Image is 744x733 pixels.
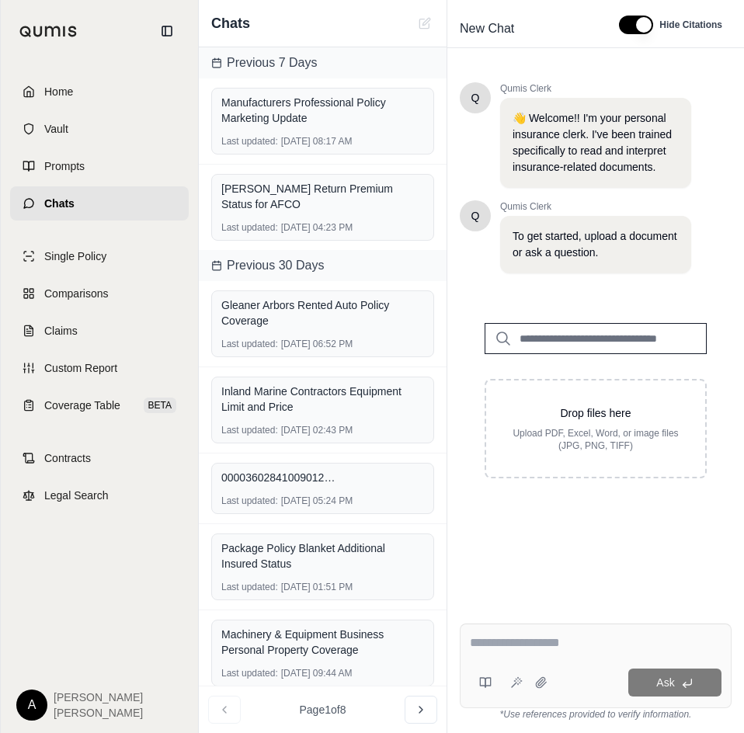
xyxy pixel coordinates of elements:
[221,495,278,507] span: Last updated:
[199,250,447,281] div: Previous 30 Days
[10,239,189,273] a: Single Policy
[16,690,47,721] div: A
[44,121,68,137] span: Vault
[454,16,600,41] div: Edit Title
[44,196,75,211] span: Chats
[659,19,722,31] span: Hide Citations
[54,705,143,721] span: [PERSON_NAME]
[221,384,424,415] div: Inland Marine Contractors Equipment Limit and Price
[44,84,73,99] span: Home
[221,627,424,658] div: Machinery & Equipment Business Personal Property Coverage
[415,14,434,33] button: New Chat
[656,676,674,689] span: Ask
[221,470,338,485] span: 000036028410090120259996MODISSDINSURED.pdf
[10,441,189,475] a: Contracts
[44,286,108,301] span: Comparisons
[221,181,424,212] div: [PERSON_NAME] Return Premium Status for AFCO
[44,360,117,376] span: Custom Report
[221,338,278,350] span: Last updated:
[44,488,109,503] span: Legal Search
[211,12,250,34] span: Chats
[221,297,424,328] div: Gleaner Arbors Rented Auto Policy Coverage
[10,388,189,422] a: Coverage TableBETA
[221,581,424,593] div: [DATE] 01:51 PM
[19,26,78,37] img: Qumis Logo
[513,228,679,261] p: To get started, upload a document or ask a question.
[511,405,680,421] p: Drop files here
[221,135,424,148] div: [DATE] 08:17 AM
[221,667,424,679] div: [DATE] 09:44 AM
[460,708,732,721] div: *Use references provided to verify information.
[10,149,189,183] a: Prompts
[500,82,691,95] span: Qumis Clerk
[10,351,189,385] a: Custom Report
[221,95,424,126] div: Manufacturers Professional Policy Marketing Update
[199,47,447,78] div: Previous 7 Days
[144,398,176,413] span: BETA
[221,424,278,436] span: Last updated:
[44,323,78,339] span: Claims
[44,248,106,264] span: Single Policy
[10,276,189,311] a: Comparisons
[471,208,480,224] span: Hello
[221,424,424,436] div: [DATE] 02:43 PM
[221,221,424,234] div: [DATE] 04:23 PM
[155,19,179,43] button: Collapse sidebar
[221,135,278,148] span: Last updated:
[471,90,480,106] span: Hello
[10,314,189,348] a: Claims
[513,110,679,175] p: 👋 Welcome!! I'm your personal insurance clerk. I've been trained specifically to read and interpr...
[221,667,278,679] span: Last updated:
[500,200,691,213] span: Qumis Clerk
[10,186,189,221] a: Chats
[221,221,278,234] span: Last updated:
[10,478,189,512] a: Legal Search
[221,495,424,507] div: [DATE] 05:24 PM
[10,75,189,109] a: Home
[221,540,424,571] div: Package Policy Blanket Additional Insured Status
[44,398,120,413] span: Coverage Table
[511,427,680,452] p: Upload PDF, Excel, Word, or image files (JPG, PNG, TIFF)
[10,112,189,146] a: Vault
[454,16,520,41] span: New Chat
[221,338,424,350] div: [DATE] 06:52 PM
[628,669,721,697] button: Ask
[54,690,143,705] span: [PERSON_NAME]
[221,581,278,593] span: Last updated:
[44,450,91,466] span: Contracts
[44,158,85,174] span: Prompts
[300,702,346,717] span: Page 1 of 8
